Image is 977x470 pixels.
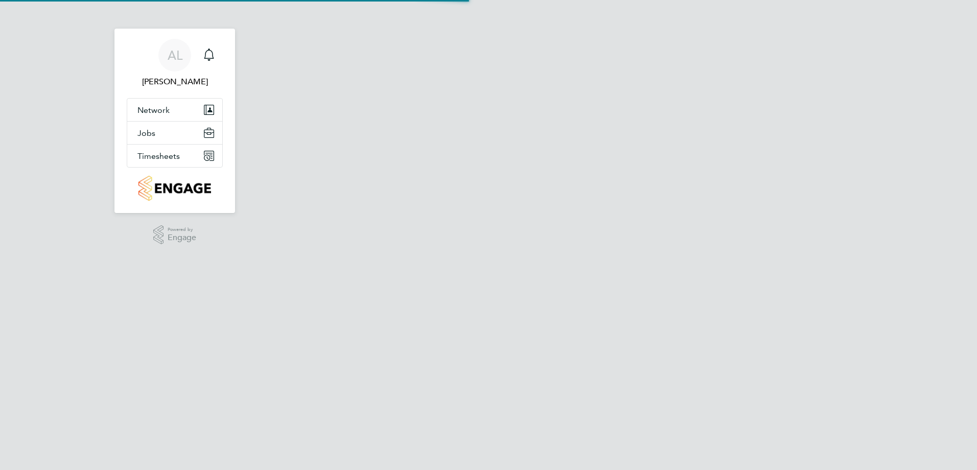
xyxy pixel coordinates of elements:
span: Powered by [168,225,196,234]
a: AL[PERSON_NAME] [127,39,223,88]
button: Timesheets [127,145,222,167]
span: Adam Large [127,76,223,88]
a: Go to home page [127,176,223,201]
span: AL [168,49,182,62]
nav: Main navigation [114,29,235,213]
span: Timesheets [137,151,180,161]
span: Network [137,105,170,115]
span: Engage [168,233,196,242]
button: Network [127,99,222,121]
button: Jobs [127,122,222,144]
a: Powered byEngage [153,225,197,245]
span: Jobs [137,128,155,138]
img: countryside-properties-logo-retina.png [138,176,211,201]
